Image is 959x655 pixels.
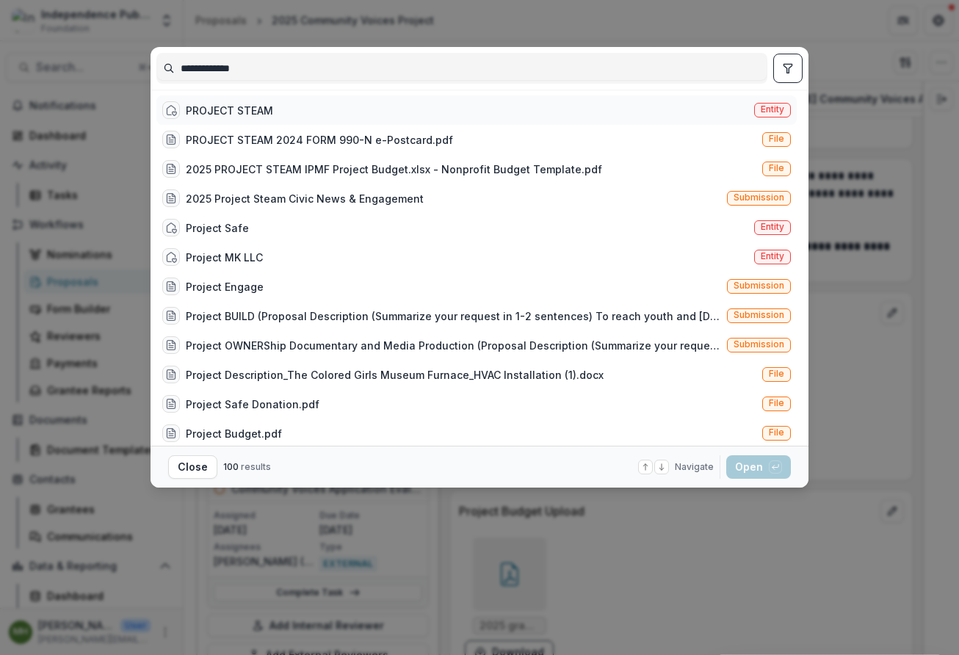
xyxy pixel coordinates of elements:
button: toggle filters [773,54,803,83]
div: Project MK LLC [186,250,263,265]
div: Project Safe Donation.pdf [186,397,319,412]
div: Project Budget.pdf [186,426,282,441]
button: Open [726,455,791,479]
span: File [769,369,784,379]
span: Navigate [675,460,714,474]
div: PROJECT STEAM [186,103,273,118]
div: Project Safe [186,220,249,236]
div: 2025 Project Steam Civic News & Engagement [186,191,424,206]
button: Close [168,455,217,479]
div: Project OWNERShip Documentary and Media Production (Proposal Description (Summarize your request ... [186,338,721,353]
span: Entity [761,251,784,261]
span: Entity [761,222,784,232]
div: Project Description_The Colored Girls Museum Furnace_HVAC Installation (1).docx [186,367,604,383]
div: Project Engage [186,279,264,294]
span: Submission [734,339,784,350]
div: 2025 PROJECT STEAM IPMF Project Budget.xlsx - Nonprofit Budget Template.pdf [186,162,602,177]
span: File [769,163,784,173]
span: Submission [734,192,784,203]
span: Submission [734,281,784,291]
div: Project BUILD (Proposal Description (Summarize your request in 1-2 sentences) To reach youth and ... [186,308,721,324]
div: PROJECT STEAM 2024 FORM 990-N e-Postcard.pdf [186,132,453,148]
span: results [241,461,271,472]
span: Entity [761,104,784,115]
span: File [769,134,784,144]
span: File [769,427,784,438]
span: Submission [734,310,784,320]
span: File [769,398,784,408]
span: 100 [223,461,239,472]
